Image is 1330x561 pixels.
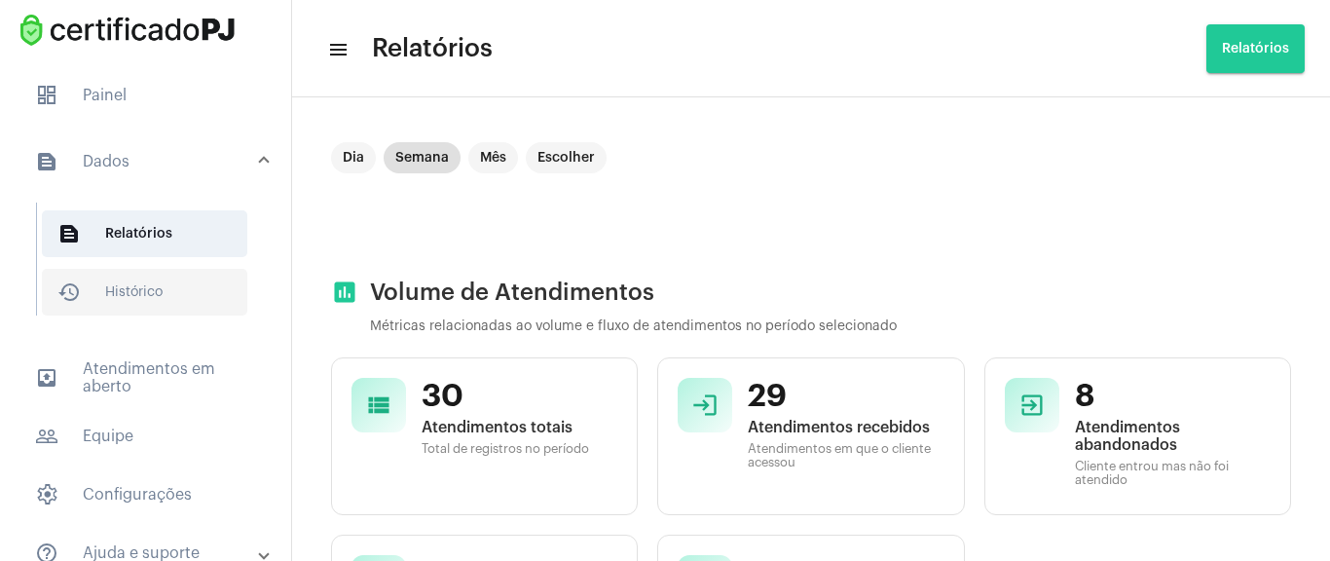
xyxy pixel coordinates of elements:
span: Total de registros no período [422,442,617,456]
span: Atendimentos recebidos [748,419,943,436]
span: 30 [422,378,617,415]
span: Equipe [19,413,272,460]
mat-panel-title: Dados [35,150,260,173]
span: Painel [19,72,272,119]
mat-icon: view_list [365,392,392,419]
mat-icon: exit_to_app [1018,392,1046,419]
mat-icon: sidenav icon [57,222,81,245]
mat-icon: assessment [331,279,358,306]
span: Relatórios [1222,42,1289,56]
span: Configurações [19,471,272,518]
button: Relatórios [1206,24,1305,73]
mat-icon: sidenav icon [327,38,347,61]
span: Relatórios [42,210,247,257]
mat-chip: Escolher [526,142,607,173]
span: Cliente entrou mas não foi atendido [1075,460,1271,487]
span: 29 [748,378,943,415]
span: 8 [1075,378,1271,415]
div: sidenav iconDados [12,193,291,343]
mat-icon: login [691,392,719,419]
span: Relatórios [372,33,493,64]
h2: Volume de Atendimentos [331,279,1291,306]
span: Atendimentos em aberto [19,355,272,401]
mat-icon: sidenav icon [35,425,58,448]
mat-expansion-panel-header: sidenav iconDados [12,131,291,193]
img: fba4626d-73b5-6c3e-879c-9397d3eee438.png [16,10,240,51]
mat-chip: Mês [468,142,518,173]
span: Atendimentos totais [422,419,617,436]
mat-chip: Dia [331,142,376,173]
span: Atendimentos em que o cliente acessou [748,442,943,469]
span: sidenav icon [35,84,58,107]
mat-icon: sidenav icon [57,280,81,304]
mat-icon: sidenav icon [35,150,58,173]
mat-chip: Semana [384,142,461,173]
p: Métricas relacionadas ao volume e fluxo de atendimentos no período selecionado [370,319,1291,334]
mat-icon: sidenav icon [35,366,58,390]
span: Histórico [42,269,247,316]
span: Atendimentos abandonados [1075,419,1271,454]
span: sidenav icon [35,483,58,506]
